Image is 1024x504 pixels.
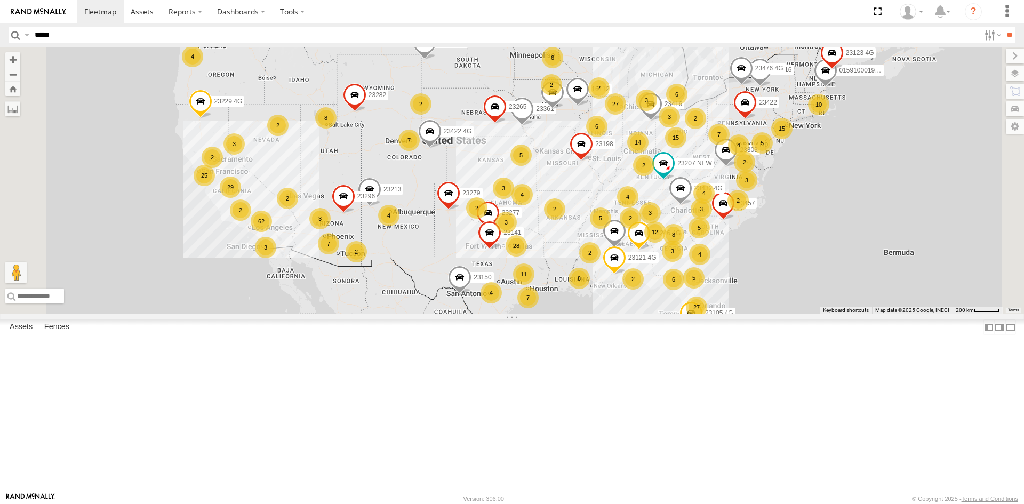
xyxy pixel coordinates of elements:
[502,209,519,217] span: 23277
[481,282,502,303] div: 4
[663,224,684,245] div: 8
[513,263,534,285] div: 11
[965,3,982,20] i: ?
[182,46,203,67] div: 4
[1005,319,1016,335] label: Hide Summary Table
[771,118,793,139] div: 15
[378,205,399,226] div: 4
[636,90,657,111] div: 3
[685,108,706,129] div: 2
[980,27,1003,43] label: Search Filter Options
[493,178,514,199] div: 3
[663,269,684,290] div: 6
[912,495,1018,502] div: © Copyright 2025 -
[665,100,682,107] span: 23416
[542,47,563,68] div: 6
[541,74,562,95] div: 2
[620,207,641,229] div: 2
[639,202,661,223] div: 3
[956,307,974,313] span: 200 km
[277,188,298,209] div: 2
[666,84,687,105] div: 6
[214,98,243,105] span: 23229 4G
[1008,308,1019,313] a: Terms (opens in new tab)
[1006,119,1024,134] label: Map Settings
[5,262,27,283] button: Drag Pegman onto the map to open Street View
[509,102,526,110] span: 23265
[517,287,539,308] div: 7
[736,170,757,191] div: 3
[462,189,480,197] span: 23279
[309,208,331,229] div: 3
[5,52,20,67] button: Zoom in
[683,267,705,289] div: 5
[734,151,755,173] div: 2
[727,190,749,211] div: 2
[318,233,339,254] div: 7
[665,127,686,148] div: 15
[759,99,777,106] span: 23422
[5,101,20,116] label: Measure
[605,93,626,115] div: 27
[586,116,607,137] div: 6
[708,124,730,145] div: 7
[983,319,994,335] label: Dock Summary Table to the Left
[686,297,707,318] div: 27
[466,197,487,219] div: 2
[689,217,710,238] div: 5
[617,186,638,207] div: 4
[962,495,1018,502] a: Terms and Conditions
[383,186,401,193] span: 23213
[544,198,565,220] div: 2
[22,27,31,43] label: Search Query
[677,159,712,167] span: 23207 NEW
[255,237,276,258] div: 3
[536,105,554,112] span: 23361
[622,268,644,290] div: 2
[230,199,251,221] div: 2
[691,198,712,220] div: 3
[474,273,491,281] span: 23150
[808,94,829,115] div: 10
[194,165,215,186] div: 25
[220,177,241,198] div: 29
[588,77,610,99] div: 2
[728,134,749,156] div: 4
[659,106,680,127] div: 3
[223,133,245,155] div: 3
[251,211,272,232] div: 62
[510,145,532,166] div: 5
[39,320,75,335] label: Fences
[463,495,504,502] div: Version: 306.00
[628,254,657,261] span: 23121 4G
[6,493,55,504] a: Visit our Website
[590,207,611,229] div: 5
[503,229,521,236] span: 23141
[511,184,533,205] div: 4
[267,115,289,136] div: 2
[953,307,1003,314] button: Map Scale: 200 km per 44 pixels
[357,193,375,200] span: 23296
[644,221,666,243] div: 12
[846,49,874,57] span: 23123 4G
[705,309,733,316] span: 23105 4G
[569,268,590,289] div: 8
[5,67,20,82] button: Zoom out
[839,67,893,74] span: 015910001997736
[346,241,367,262] div: 2
[506,235,527,257] div: 28
[662,241,683,262] div: 3
[579,242,601,263] div: 2
[627,132,649,153] div: 14
[595,140,613,148] span: 23198
[495,212,517,233] div: 3
[4,320,38,335] label: Assets
[5,82,20,96] button: Zoom Home
[202,147,223,168] div: 2
[689,244,710,265] div: 4
[751,132,773,154] div: 5
[755,65,783,72] span: 23476 4G
[994,319,1005,335] label: Dock Summary Table to the Right
[823,307,869,314] button: Keyboard shortcuts
[444,127,472,134] span: 23422 4G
